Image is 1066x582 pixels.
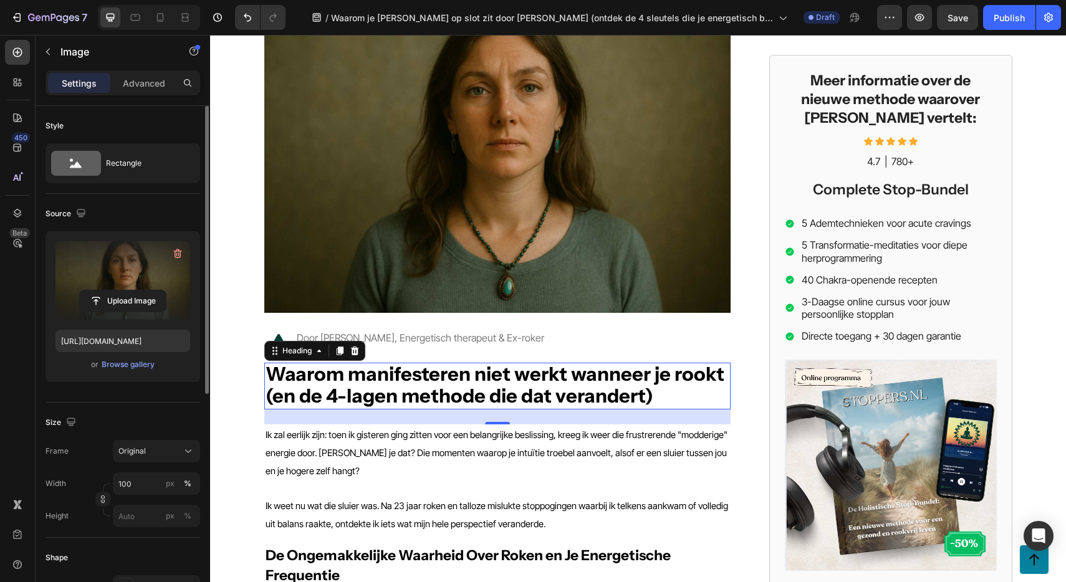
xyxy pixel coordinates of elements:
[166,510,175,522] div: px
[113,440,200,462] button: Original
[575,145,787,166] h2: Complete Stop-Bundel
[55,330,190,352] input: https://example.com/image.jpg
[325,11,329,24] span: /
[163,476,178,491] button: %
[180,476,195,491] button: px
[675,120,677,133] p: |
[79,290,166,312] button: Upload Image
[113,472,200,495] input: px%
[166,478,175,489] div: px
[592,239,785,252] p: 40 Chakra-openende recepten
[82,10,87,25] p: 7
[87,297,334,309] span: Door [PERSON_NAME], Energetisch therapeut & Ex-roker
[60,44,166,59] p: Image
[46,510,69,522] label: Height
[657,120,670,133] p: 4.7
[102,359,155,370] div: Browse gallery
[331,11,774,24] span: Waarom je [PERSON_NAME] op slot zit door [PERSON_NAME] (ontdek de 4 sleutels die je energetisch b...
[184,510,191,522] div: %
[118,446,146,457] span: Original
[681,120,704,133] p: 780+
[106,149,182,178] div: Rectangle
[9,228,30,238] div: Beta
[592,182,785,195] p: 5 Ademtechnieken voor acute cravings
[46,552,68,563] div: Shape
[46,120,64,131] div: Style
[592,204,785,230] p: 5 Transformatie-meditaties voor diepe herprogrammering
[575,325,787,536] img: gempages_557986052183163897-172b2dc9-4258-47a6-9e37-f3809f4dda92.jpg
[46,414,79,431] div: Size
[948,12,968,23] span: Save
[816,12,835,23] span: Draft
[575,36,787,94] h2: Meer informatie over de nieuwe methode waarover [PERSON_NAME] vertelt:
[101,358,155,371] button: Browse gallery
[113,505,200,527] input: px%
[91,357,98,372] span: or
[592,295,785,308] p: Directe toegang + 30 dagen garantie
[55,394,517,442] span: Ik zal eerlijk zijn: toen ik gisteren ging zitten voor een belangrijke beslissing, kreeg ik weer ...
[46,478,66,489] label: Width
[180,508,195,523] button: px
[5,5,93,30] button: 7
[46,446,69,457] label: Frame
[937,5,978,30] button: Save
[123,77,165,90] p: Advanced
[1024,521,1054,551] div: Open Intercom Messenger
[62,77,97,90] p: Settings
[210,35,1066,582] iframe: Design area
[46,206,89,222] div: Source
[592,260,785,287] p: 3-Daagse online cursus voor jouw persoonlijke stopplan
[12,133,30,143] div: 450
[55,465,518,495] span: Ik weet nu wat die sluier was. Na 23 jaar roken en talloze mislukte stoppogingen waarbij ik telke...
[184,478,191,489] div: %
[994,11,1025,24] div: Publish
[163,508,178,523] button: %
[983,5,1035,30] button: Publish
[55,327,514,373] strong: Waarom manifesteren niet werkt wanneer je rookt (en de 4-lagen methode die dat verandert)
[70,310,104,322] div: Heading
[235,5,286,30] div: Undo/Redo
